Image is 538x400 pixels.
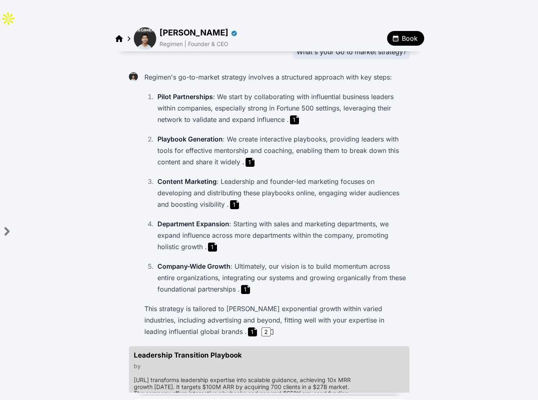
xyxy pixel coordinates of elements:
button: 2 [260,327,275,336]
span: Book [402,33,418,43]
strong: Company-Wide Growth [157,262,230,270]
strong: Content Marketing [157,177,217,186]
button: 1 [207,243,218,252]
p: : Leadership and founder-led marketing focuses on developing and distributing these playbooks onl... [157,176,406,210]
div: 2 [261,327,271,336]
p: [URL] transforms leadership expertise into scalable guidance, achieving 10x MRR growth [DATE]. It... [134,377,358,397]
div: 1 [208,243,217,252]
strong: Pilot Partnerships [157,93,213,101]
p: : Ultimately, our vision is to build momentum across entire organizations, integrating our system... [157,261,406,295]
button: 1 [247,327,258,336]
div: 1 [241,285,250,294]
strong: Department Expansion [157,220,229,228]
p: Regimen's go-to-market strategy involves a structured approach with key steps: [144,71,406,83]
a: Regimen home [114,33,124,43]
button: 1 [244,158,256,167]
div: 1 [290,115,299,124]
button: Book [387,31,424,46]
span: Leadership Transition Playbook [134,351,242,359]
p: This strategy is tailored to [PERSON_NAME] exponential growth within varied industries, including... [144,303,406,337]
img: avatar of Rey Mendoza [134,27,156,50]
span: by [134,361,141,371]
span: [PERSON_NAME] [159,27,228,38]
img: Rey Mendoza [129,72,138,81]
div: 1 [230,200,239,209]
div: What's your Go to market strategy? [293,44,410,59]
button: 1 [229,200,240,209]
div: Verified partner - Rey Mendoza [231,27,237,38]
p: : Starting with sales and marketing departments, we expand influence across more departments with... [157,218,406,252]
p: : We start by collaborating with influential business leaders within companies, especially strong... [157,91,406,125]
div: 1 [248,327,257,336]
div: 1 [246,158,255,167]
p: : We create interactive playbooks, providing leaders with tools for effective mentorship and coac... [157,133,406,168]
button: 1 [240,285,251,294]
span: Regimen | Founder & CEO [159,40,228,47]
strong: Playbook Generation [157,135,223,143]
button: 1 [289,115,300,124]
